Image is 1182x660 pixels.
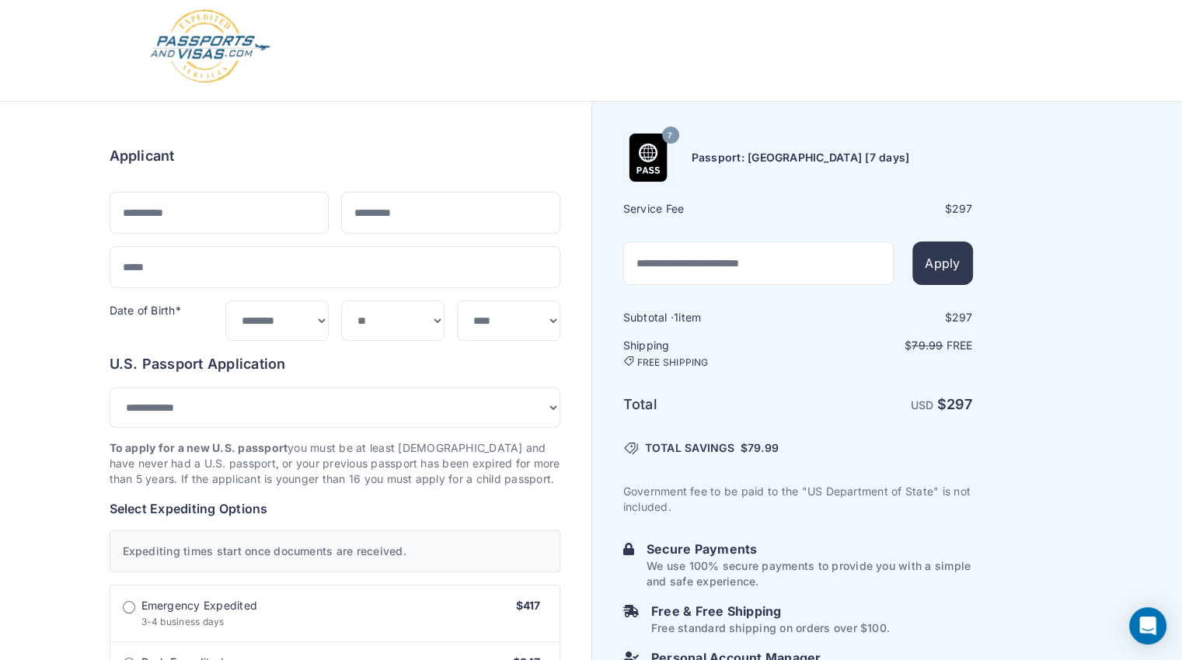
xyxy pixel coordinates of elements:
span: $ [741,440,779,456]
strong: $ [937,396,973,412]
p: you must be at least [DEMOGRAPHIC_DATA] and have never had a U.S. passport, or your previous pass... [110,440,560,487]
h6: U.S. Passport Application [110,353,560,375]
span: 3-4 business days [141,616,225,627]
span: 1 [674,311,678,324]
span: USD [911,398,934,412]
span: 79.99 [748,441,779,454]
h6: Passport: [GEOGRAPHIC_DATA] [7 days] [692,150,910,165]
h6: Free & Free Shipping [651,602,890,620]
img: Logo [148,9,272,85]
span: TOTAL SAVINGS [645,440,734,456]
strong: To apply for a new U.S. passport [110,441,288,454]
p: We use 100% secure payments to provide you with a simple and safe experience. [647,558,973,589]
h6: Subtotal · item [623,310,797,325]
img: Product Name [624,134,672,182]
span: Emergency Expedited [141,598,258,613]
span: 7 [668,126,672,146]
h6: Applicant [110,145,175,167]
h6: Total [623,394,797,415]
div: Expediting times start once documents are received. [110,530,560,572]
div: $ [800,201,973,217]
span: Free [947,339,973,352]
button: Apply [912,241,972,285]
div: $ [800,310,973,325]
h6: Select Expediting Options [110,499,560,518]
span: 297 [952,311,973,324]
span: FREE SHIPPING [637,356,709,369]
p: Government fee to be paid to the "US Department of State" is not included. [623,484,973,515]
span: 297 [947,396,973,412]
span: $417 [516,599,541,612]
p: $ [800,338,973,353]
h6: Service Fee [623,201,797,217]
h6: Secure Payments [647,540,973,558]
h6: Shipping [623,338,797,369]
p: Free standard shipping on orders over $100. [651,620,890,636]
div: Open Intercom Messenger [1129,607,1166,644]
label: Date of Birth* [110,304,181,317]
span: 297 [952,202,973,215]
span: 79.99 [912,339,943,352]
